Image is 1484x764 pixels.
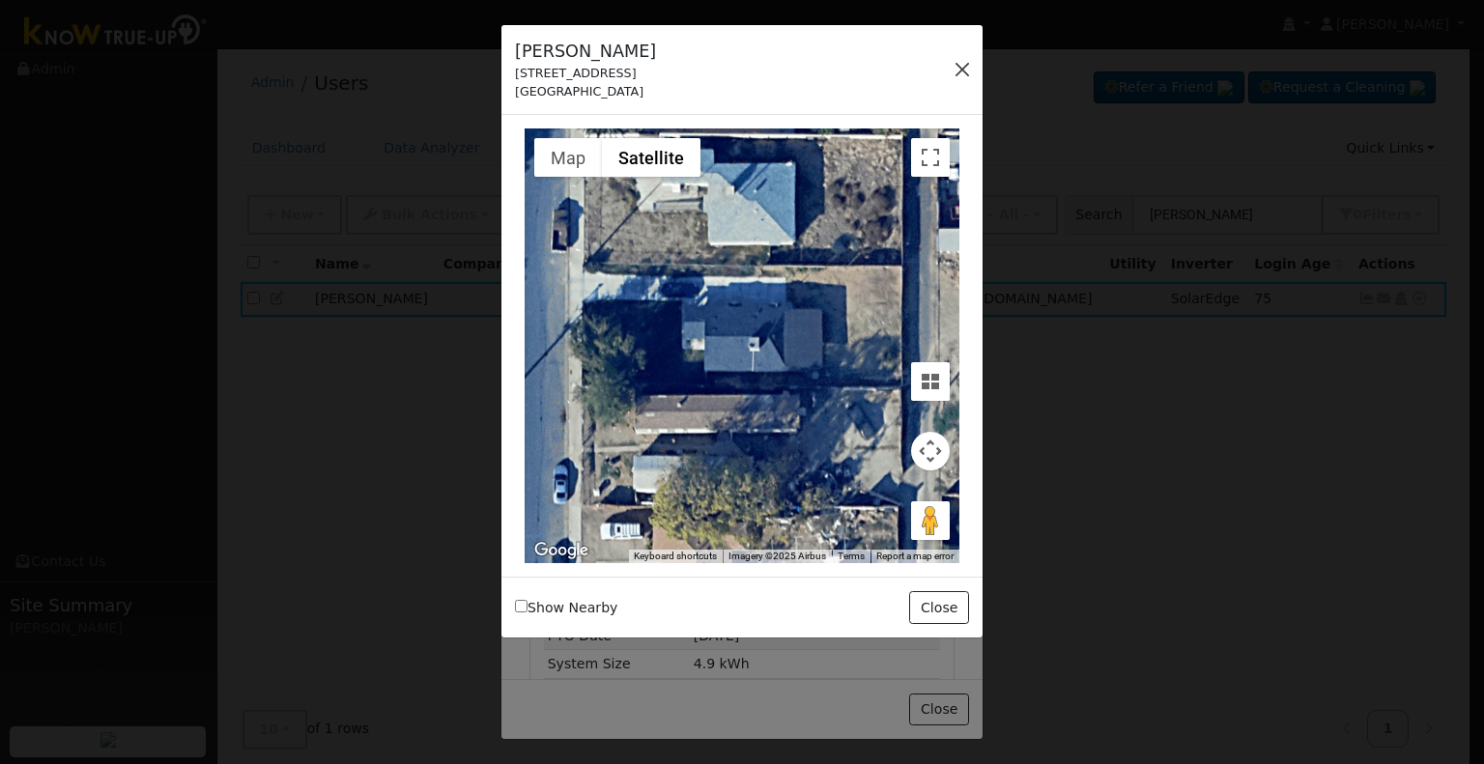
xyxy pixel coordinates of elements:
[728,551,826,561] span: Imagery ©2025 Airbus
[515,39,656,64] h5: [PERSON_NAME]
[602,138,700,177] button: Show satellite imagery
[911,362,950,401] button: Tilt map
[911,501,950,540] button: Drag Pegman onto the map to open Street View
[529,538,593,563] img: Google
[911,432,950,470] button: Map camera controls
[876,551,954,561] a: Report a map error
[515,64,656,82] div: [STREET_ADDRESS]
[911,138,950,177] button: Toggle fullscreen view
[515,600,528,612] input: Show Nearby
[634,550,717,563] button: Keyboard shortcuts
[529,538,593,563] a: Open this area in Google Maps (opens a new window)
[515,598,617,618] label: Show Nearby
[534,138,602,177] button: Show street map
[909,591,968,624] button: Close
[838,551,865,561] a: Terms (opens in new tab)
[515,82,656,100] div: [GEOGRAPHIC_DATA]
